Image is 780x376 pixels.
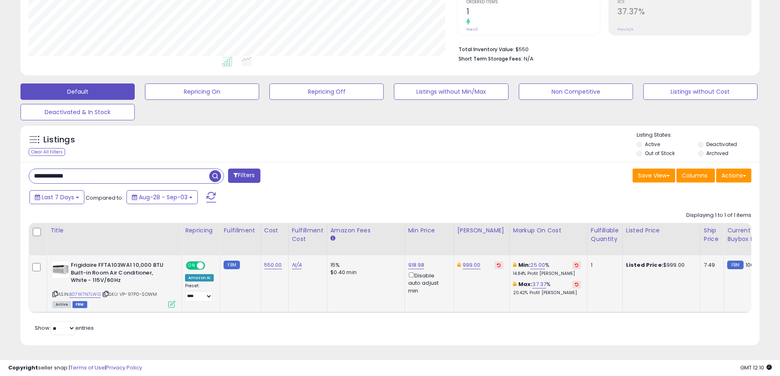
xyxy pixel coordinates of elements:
a: 37.37 [532,280,546,288]
div: Amazon AI [185,274,214,281]
span: OFF [204,262,217,269]
div: Displaying 1 to 1 of 1 items [686,212,751,219]
small: FBM [727,261,743,269]
div: $999.00 [626,261,694,269]
div: Disable auto adjust min [408,271,448,295]
strong: Copyright [8,364,38,371]
div: 1 [591,261,616,269]
div: Ship Price [704,226,720,243]
b: Min: [518,261,531,269]
div: Listed Price [626,226,697,235]
small: FBM [224,261,240,269]
div: Fulfillment [224,226,257,235]
div: Fulfillment Cost [292,226,323,243]
a: 25.00 [530,261,545,269]
a: Terms of Use [70,364,105,371]
p: 20.42% Profit [PERSON_NAME] [513,290,581,296]
div: $0.40 min [330,269,398,276]
div: ASIN: [52,261,175,307]
div: Current Buybox Price [727,226,769,243]
span: | SKU: VP-97P0-SOWM [102,291,157,297]
div: % [513,281,581,296]
th: The percentage added to the cost of goods (COGS) that forms the calculator for Min & Max prices. [509,223,587,255]
div: Cost [264,226,285,235]
div: Fulfillable Quantity [591,226,619,243]
div: Repricing [185,226,217,235]
div: 15% [330,261,398,269]
span: 2025-09-12 12:10 GMT [740,364,772,371]
a: B07W7N7LWG [69,291,101,298]
div: 7.49 [704,261,717,269]
div: Min Price [408,226,450,235]
a: N/A [292,261,302,269]
div: seller snap | | [8,364,142,372]
span: FBM [72,301,87,308]
b: Listed Price: [626,261,663,269]
span: All listings currently available for purchase on Amazon [52,301,71,308]
div: [PERSON_NAME] [457,226,506,235]
div: Amazon Fees [330,226,401,235]
b: Max: [518,280,533,288]
a: 999.00 [463,261,481,269]
b: Frigidaire FFTA103WA1 10,000 BTU Built-in Room Air Conditioner, White - 115V/60Hz [71,261,170,286]
a: Privacy Policy [106,364,142,371]
small: Amazon Fees. [330,235,335,242]
span: ON [187,262,197,269]
img: 418viS68wiL._SL40_.jpg [52,261,69,278]
div: Title [50,226,178,235]
div: Markup on Cost [513,226,584,235]
span: 1006.49 [746,261,766,269]
div: % [513,261,581,277]
div: Preset: [185,283,214,302]
a: 918.98 [408,261,425,269]
p: 14.84% Profit [PERSON_NAME] [513,271,581,277]
a: 550.00 [264,261,282,269]
span: Show: entries [35,324,94,332]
